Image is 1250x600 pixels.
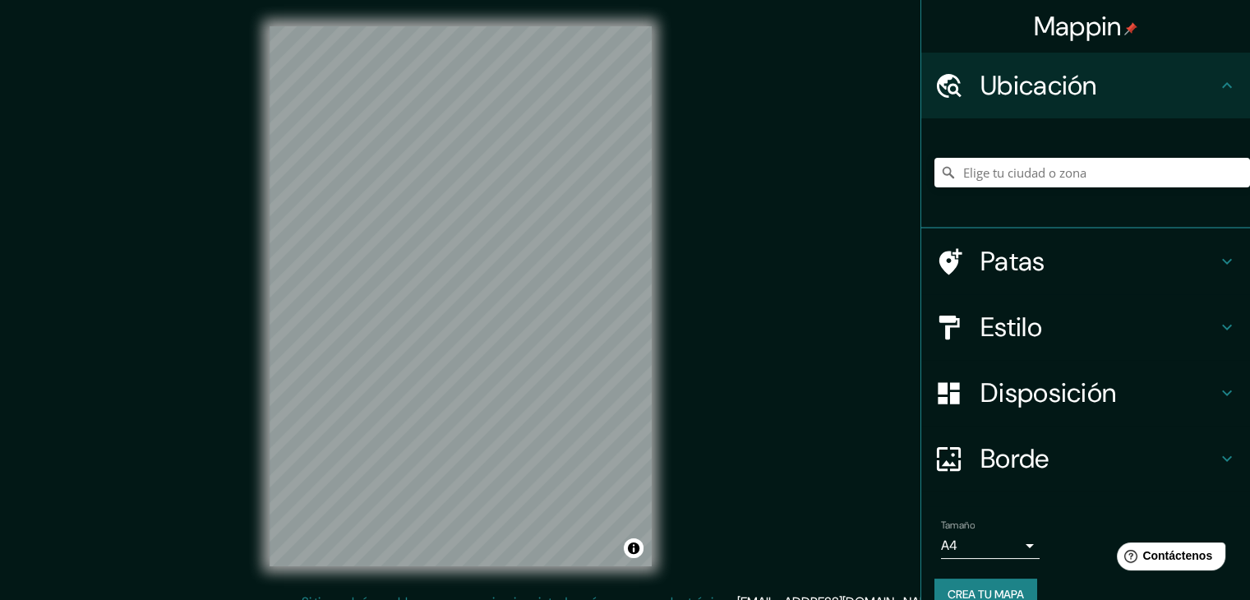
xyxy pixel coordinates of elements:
font: Estilo [980,310,1042,344]
iframe: Lanzador de widgets de ayuda [1104,536,1232,582]
button: Activar o desactivar atribución [624,538,643,558]
div: Estilo [921,294,1250,360]
div: Disposición [921,360,1250,426]
div: Patas [921,228,1250,294]
font: A4 [941,537,957,554]
font: Tamaño [941,519,975,532]
input: Elige tu ciudad o zona [934,158,1250,187]
font: Disposición [980,376,1116,410]
canvas: Mapa [270,26,652,566]
font: Mappin [1034,9,1122,44]
font: Borde [980,441,1049,476]
font: Patas [980,244,1045,279]
div: A4 [941,533,1040,559]
img: pin-icon.png [1124,22,1137,35]
div: Borde [921,426,1250,492]
div: Ubicación [921,53,1250,118]
font: Ubicación [980,68,1097,103]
